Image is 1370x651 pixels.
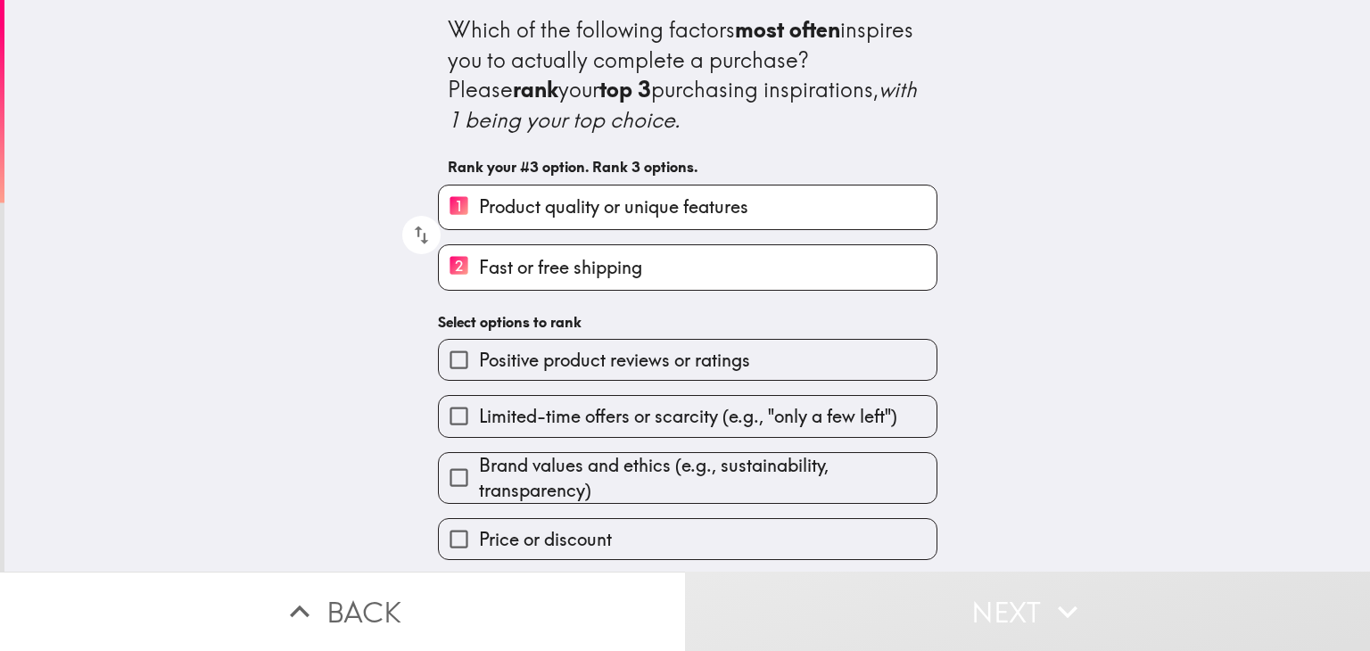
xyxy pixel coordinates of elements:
[439,396,937,436] button: Limited-time offers or scarcity (e.g., "only a few left")
[513,76,558,103] b: rank
[439,245,937,289] button: 2Fast or free shipping
[479,404,897,429] span: Limited-time offers or scarcity (e.g., "only a few left")
[599,76,651,103] b: top 3
[685,572,1370,651] button: Next
[735,16,840,43] b: most often
[448,15,928,135] div: Which of the following factors inspires you to actually complete a purchase? Please your purchasi...
[448,157,928,177] h6: Rank your #3 option. Rank 3 options.
[479,348,750,373] span: Positive product reviews or ratings
[439,340,937,380] button: Positive product reviews or ratings
[479,255,642,280] span: Fast or free shipping
[479,527,612,552] span: Price or discount
[439,519,937,559] button: Price or discount
[439,453,937,503] button: Brand values and ethics (e.g., sustainability, transparency)
[448,76,922,133] i: with 1 being your top choice.
[479,453,937,503] span: Brand values and ethics (e.g., sustainability, transparency)
[439,185,937,229] button: 1Product quality or unique features
[479,194,748,219] span: Product quality or unique features
[438,312,937,332] h6: Select options to rank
